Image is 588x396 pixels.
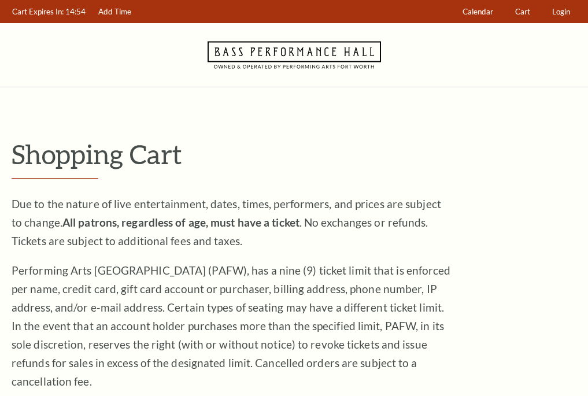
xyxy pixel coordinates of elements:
[457,1,499,23] a: Calendar
[552,7,570,16] span: Login
[547,1,576,23] a: Login
[515,7,530,16] span: Cart
[12,261,451,391] p: Performing Arts [GEOGRAPHIC_DATA] (PAFW), has a nine (9) ticket limit that is enforced per name, ...
[65,7,86,16] span: 14:54
[510,1,536,23] a: Cart
[12,7,64,16] span: Cart Expires In:
[93,1,137,23] a: Add Time
[12,139,576,169] p: Shopping Cart
[12,197,441,247] span: Due to the nature of live entertainment, dates, times, performers, and prices are subject to chan...
[62,216,299,229] strong: All patrons, regardless of age, must have a ticket
[463,7,493,16] span: Calendar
